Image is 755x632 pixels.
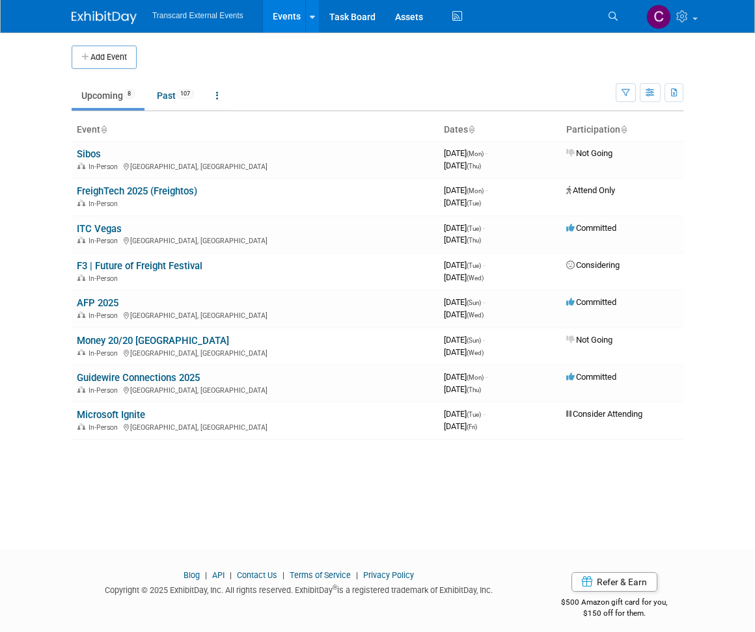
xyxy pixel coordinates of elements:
a: Upcoming8 [72,83,144,108]
span: 107 [176,89,194,99]
img: In-Person Event [77,311,85,318]
span: [DATE] [444,297,485,307]
span: [DATE] [444,335,485,345]
span: - [483,260,485,270]
span: [DATE] [444,372,487,382]
sup: ® [333,584,337,591]
span: Committed [566,372,616,382]
span: | [279,570,288,580]
span: - [483,335,485,345]
span: [DATE] [444,409,485,419]
span: (Tue) [467,200,481,207]
span: In-Person [89,274,122,283]
a: Terms of Service [290,570,351,580]
span: In-Person [89,200,122,208]
img: Christina Ervin [646,5,671,29]
span: Not Going [566,148,612,158]
a: F3 | Future of Freight Festival [77,260,202,272]
img: In-Person Event [77,349,85,356]
span: [DATE] [444,161,481,170]
span: Transcard External Events [152,11,243,20]
span: In-Person [89,423,122,432]
span: - [483,409,485,419]
span: (Mon) [467,374,484,381]
a: Sort by Event Name [100,124,107,135]
a: Privacy Policy [363,570,414,580]
span: In-Person [89,349,122,358]
span: [DATE] [444,421,477,431]
span: (Wed) [467,311,484,319]
div: [GEOGRAPHIC_DATA], [GEOGRAPHIC_DATA] [77,309,433,320]
a: Refer & Earn [571,572,657,592]
span: [DATE] [444,347,484,357]
div: [GEOGRAPHIC_DATA], [GEOGRAPHIC_DATA] [77,421,433,432]
a: ITC Vegas [77,223,122,235]
a: Guidewire Connections 2025 [77,372,200,384]
span: | [353,570,361,580]
img: In-Person Event [77,163,85,169]
span: - [483,223,485,233]
th: Event [72,119,439,141]
span: (Tue) [467,262,481,269]
span: 8 [124,89,135,99]
span: Committed [566,297,616,307]
a: Contact Us [237,570,277,580]
th: Dates [439,119,561,141]
img: ExhibitDay [72,11,137,24]
span: (Wed) [467,274,484,282]
div: [GEOGRAPHIC_DATA], [GEOGRAPHIC_DATA] [77,235,433,245]
span: [DATE] [444,235,481,244]
div: [GEOGRAPHIC_DATA], [GEOGRAPHIC_DATA] [77,347,433,358]
th: Participation [561,119,683,141]
span: (Mon) [467,187,484,194]
a: FreighTech 2025 (Freightos) [77,185,197,197]
span: Not Going [566,335,612,345]
span: (Fri) [467,423,477,430]
span: [DATE] [444,272,484,282]
div: Copyright © 2025 ExhibitDay, Inc. All rights reserved. ExhibitDay is a registered trademark of Ex... [72,581,526,596]
img: In-Person Event [77,274,85,281]
a: Sibos [77,148,101,160]
span: - [486,148,487,158]
span: In-Person [89,237,122,245]
div: $150 off for them. [545,608,684,619]
span: - [483,297,485,307]
span: [DATE] [444,309,484,319]
a: Microsoft Ignite [77,409,145,421]
div: [GEOGRAPHIC_DATA], [GEOGRAPHIC_DATA] [77,161,433,171]
a: Past107 [147,83,204,108]
a: Money 20/20 [GEOGRAPHIC_DATA] [77,335,229,347]
span: | [226,570,235,580]
span: (Sun) [467,299,481,306]
span: Committed [566,223,616,233]
div: $500 Amazon gift card for you, [545,588,684,618]
img: In-Person Event [77,200,85,206]
div: [GEOGRAPHIC_DATA], [GEOGRAPHIC_DATA] [77,384,433,395]
span: | [202,570,210,580]
span: In-Person [89,311,122,320]
span: Attend Only [566,185,615,195]
button: Add Event [72,46,137,69]
a: AFP 2025 [77,297,118,309]
span: In-Person [89,386,122,395]
span: (Sun) [467,337,481,344]
span: [DATE] [444,223,485,233]
span: (Thu) [467,237,481,244]
span: (Thu) [467,163,481,170]
span: [DATE] [444,384,481,394]
img: In-Person Event [77,386,85,393]
a: API [212,570,225,580]
img: In-Person Event [77,237,85,243]
span: - [486,372,487,382]
span: (Wed) [467,349,484,356]
span: [DATE] [444,148,487,158]
span: (Mon) [467,150,484,157]
span: (Tue) [467,225,481,232]
span: (Thu) [467,386,481,393]
span: (Tue) [467,411,481,418]
span: Considering [566,260,620,270]
span: In-Person [89,163,122,171]
a: Sort by Participation Type [620,124,627,135]
span: Consider Attending [566,409,642,419]
span: [DATE] [444,198,481,207]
